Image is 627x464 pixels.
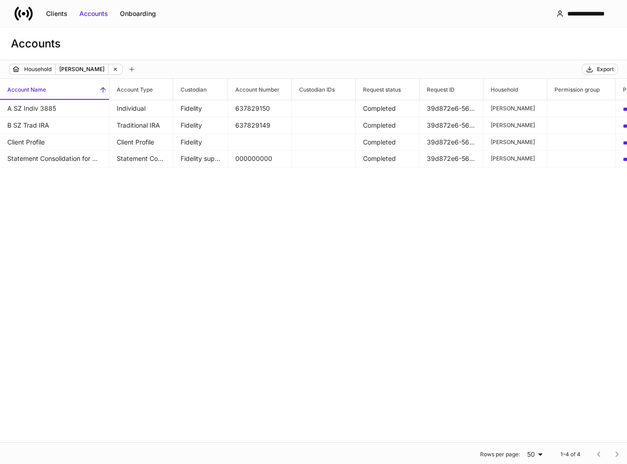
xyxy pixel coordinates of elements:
[11,36,61,51] h3: Accounts
[173,85,207,94] h6: Custodian
[109,117,173,134] td: Traditional IRA
[356,85,401,94] h6: Request status
[420,134,483,151] td: 39d872e6-56e0-4354-b046-91b5f72f5dcf
[109,85,153,94] h6: Account Type
[491,122,539,129] p: [PERSON_NAME]
[491,155,539,162] p: [PERSON_NAME]
[560,451,580,458] p: 1–4 of 4
[24,65,52,74] p: Household
[582,64,618,75] button: Export
[173,117,228,134] td: Fidelity
[228,117,292,134] td: 637829149
[173,150,228,167] td: Fidelity supplemental forms
[79,9,108,18] div: Accounts
[109,100,173,117] td: Individual
[480,451,520,458] p: Rows per page:
[109,150,173,167] td: Statement Consolidation for Households
[356,150,420,167] td: Completed
[547,85,600,94] h6: Permission group
[356,117,420,134] td: Completed
[120,9,156,18] div: Onboarding
[292,85,335,94] h6: Custodian IDs
[40,6,73,21] button: Clients
[483,85,518,94] h6: Household
[420,117,483,134] td: 39d872e6-56e0-4354-b046-91b5f72f5dcf
[356,79,419,100] span: Request status
[356,100,420,117] td: Completed
[173,79,228,100] span: Custodian
[356,134,420,151] td: Completed
[109,79,173,100] span: Account Type
[491,139,539,146] p: [PERSON_NAME]
[523,450,546,459] div: 50
[228,85,280,94] h6: Account Number
[228,150,292,167] td: 000000000
[228,100,292,117] td: 637829150
[114,6,162,21] button: Onboarding
[173,134,228,151] td: Fidelity
[483,79,547,100] span: Household
[420,100,483,117] td: 39d872e6-56e0-4354-b046-91b5f72f5dcf
[46,9,67,18] div: Clients
[420,79,483,100] span: Request ID
[491,105,539,112] p: [PERSON_NAME]
[547,79,615,100] span: Permission group
[73,6,114,21] button: Accounts
[228,79,291,100] span: Account Number
[173,100,228,117] td: Fidelity
[292,79,355,100] span: Custodian IDs
[420,85,455,94] h6: Request ID
[597,66,614,73] div: Export
[420,150,483,167] td: 39d872e6-56e0-4354-b046-91b5f72f5dcf
[109,134,173,151] td: Client Profile
[59,65,104,74] p: [PERSON_NAME]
